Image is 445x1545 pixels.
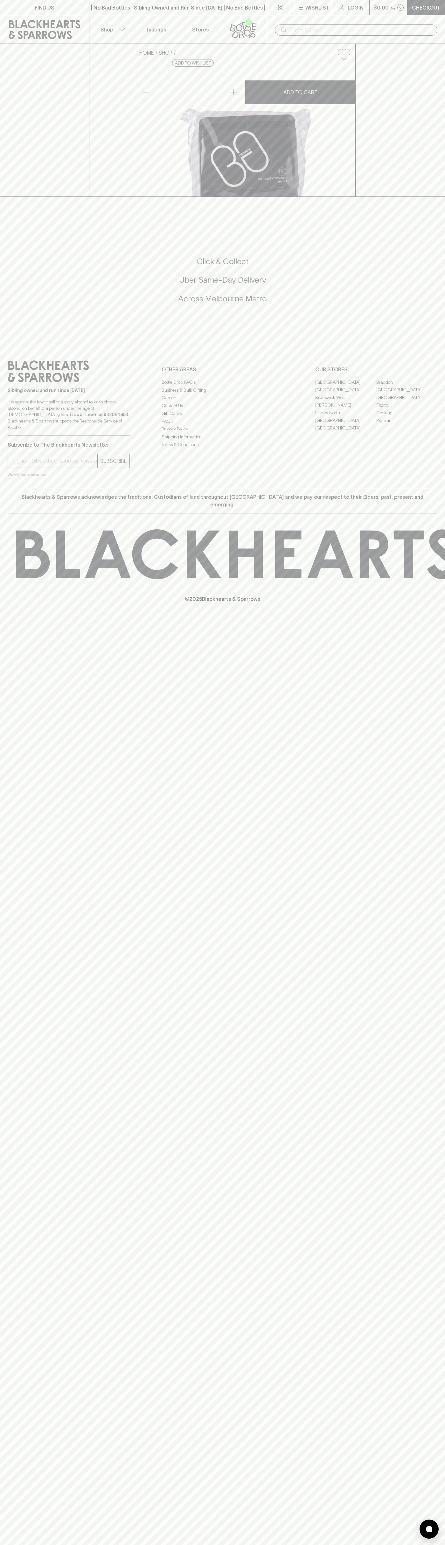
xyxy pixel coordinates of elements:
[8,399,130,430] p: It is against the law to sell or supply alcohol to, or to obtain alcohol on behalf of a person un...
[290,25,432,35] input: Try "Pinot noir"
[162,402,284,409] a: Contact Us
[162,366,284,373] p: OTHER AREAS
[315,378,376,386] a: [GEOGRAPHIC_DATA]
[192,26,209,33] p: Stores
[8,293,437,304] h5: Across Melbourne Metro
[8,471,130,478] p: We will never spam you
[412,4,441,11] p: Checkout
[315,401,376,409] a: [PERSON_NAME]
[89,15,134,44] button: Shop
[162,441,284,449] a: Terms & Conditions
[35,4,54,11] p: FIND US
[13,456,97,466] input: e.g. jane@blackheartsandsparrows.com.au
[162,379,284,386] a: Bottle Drop FAQ's
[162,433,284,441] a: Shipping Information
[376,378,437,386] a: Braddon
[283,88,317,96] p: ADD TO CART
[305,4,330,11] p: Wishlist
[8,387,130,394] p: Sibling owned and run since [DATE]
[376,409,437,416] a: Geelong
[315,424,376,432] a: [GEOGRAPHIC_DATA]
[159,50,172,56] a: SHOP
[373,4,389,11] p: $0.00
[98,454,129,468] button: SUBSCRIBE
[12,493,433,508] p: Blackhearts & Sparrows acknowledges the traditional Custodians of land throughout [GEOGRAPHIC_DAT...
[376,401,437,409] a: Fitzroy
[8,256,437,267] h5: Click & Collect
[162,394,284,402] a: Careers
[426,1526,432,1532] img: bubble-icon
[162,417,284,425] a: FAQ's
[70,412,128,417] strong: Liquor License #32064953
[315,416,376,424] a: [GEOGRAPHIC_DATA]
[100,457,127,465] p: SUBSCRIBE
[162,410,284,417] a: Gift Cards
[399,6,402,9] p: 0
[139,50,154,56] a: HOME
[134,15,178,44] a: Tastings
[315,386,376,394] a: [GEOGRAPHIC_DATA]
[376,386,437,394] a: [GEOGRAPHIC_DATA]
[101,26,113,33] p: Shop
[315,366,437,373] p: OUR STORES
[315,394,376,401] a: Brunswick West
[134,65,355,196] img: 34733.png
[146,26,166,33] p: Tastings
[172,59,214,67] button: Add to wishlist
[8,231,437,337] div: Call to action block
[8,441,130,449] p: Subscribe to The Blackhearts Newsletter
[162,425,284,433] a: Privacy Policy
[348,4,364,11] p: Login
[178,15,223,44] a: Stores
[335,46,353,63] button: Add to wishlist
[315,409,376,416] a: Fitzroy North
[245,80,356,104] button: ADD TO CART
[8,275,437,285] h5: Uber Same-Day Delivery
[162,386,284,394] a: Business & Bulk Gifting
[376,394,437,401] a: [GEOGRAPHIC_DATA]
[376,416,437,424] a: Prahran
